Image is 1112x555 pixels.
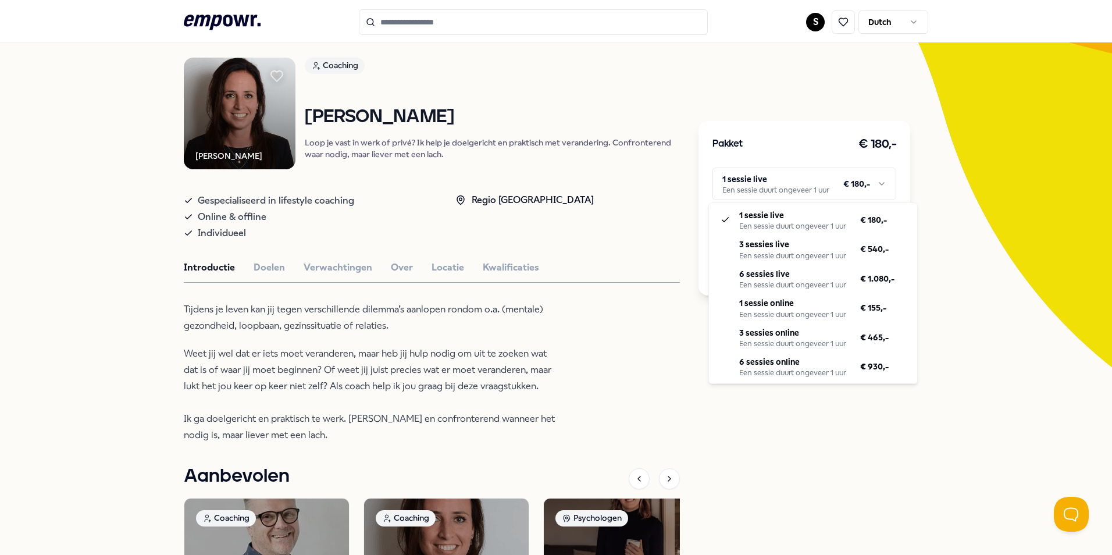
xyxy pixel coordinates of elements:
div: Een sessie duurt ongeveer 1 uur [739,310,846,319]
p: 1 sessie online [739,297,846,309]
p: 1 sessie live [739,209,846,222]
div: Een sessie duurt ongeveer 1 uur [739,251,846,261]
p: 3 sessies live [739,238,846,251]
span: € 155,- [860,301,886,314]
span: € 1.080,- [860,272,894,285]
p: 6 sessies live [739,268,846,280]
div: Een sessie duurt ongeveer 1 uur [739,222,846,231]
div: Een sessie duurt ongeveer 1 uur [739,368,846,378]
div: Een sessie duurt ongeveer 1 uur [739,339,846,348]
span: € 540,- [860,243,889,255]
p: 6 sessies online [739,355,846,368]
p: 3 sessies online [739,326,846,339]
span: € 930,- [860,360,889,373]
span: € 465,- [860,331,889,344]
div: Een sessie duurt ongeveer 1 uur [739,280,846,290]
span: € 180,- [860,214,887,226]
